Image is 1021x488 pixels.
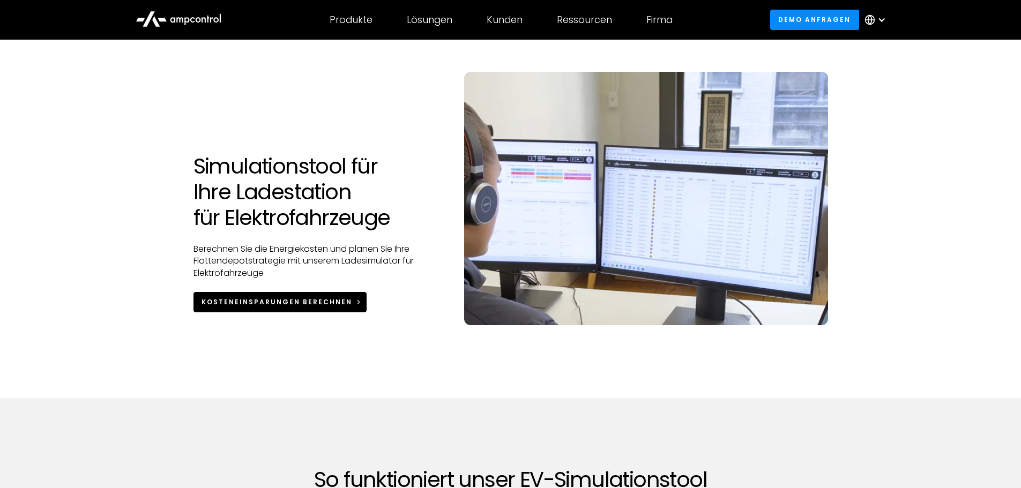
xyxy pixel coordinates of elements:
img: Simulation tool to simulate your ev charging site using Ampcontrol [464,72,828,325]
div: Produkte [330,14,372,26]
a: Demo anfragen [770,10,859,29]
div: Kosteneinsparungen berechnen [202,297,352,307]
a: Kosteneinsparungen berechnen [193,292,367,312]
div: Ressourcen [557,14,612,26]
div: Kunden [487,14,523,26]
div: Firma [646,14,673,26]
h1: Simulationstool für Ihre Ladestation für Elektrofahrzeuge [193,153,448,230]
div: Lösungen [407,14,452,26]
p: Berechnen Sie die Energiekosten und planen Sie Ihre Flottendepotstrategie mit unserem Ladesimulat... [193,243,448,279]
